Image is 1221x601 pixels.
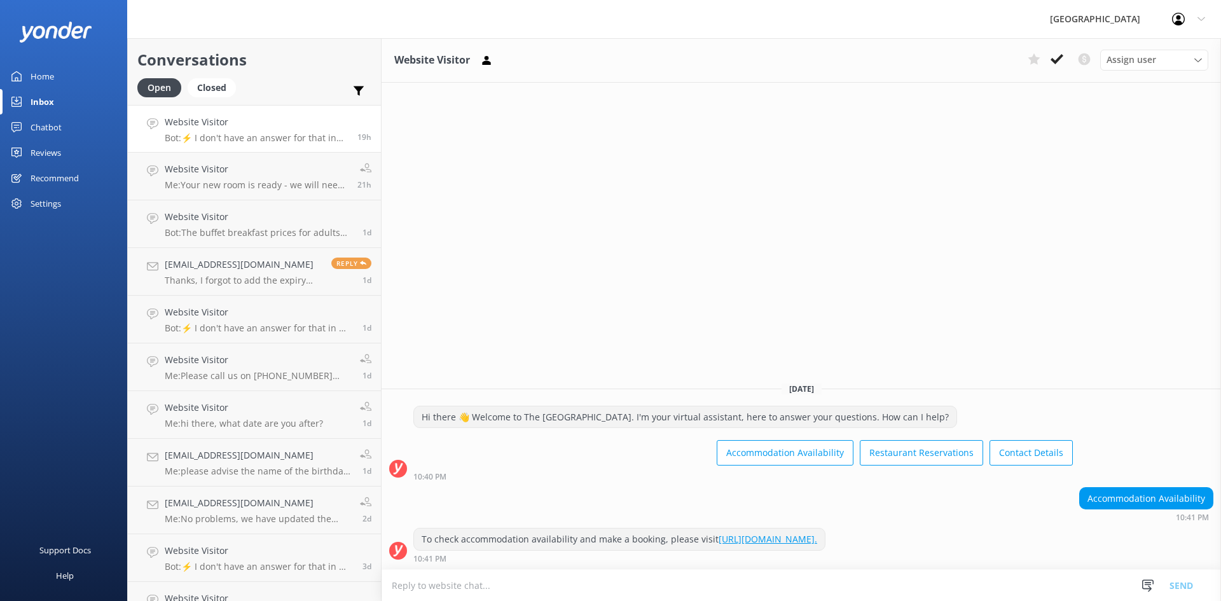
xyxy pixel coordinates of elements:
div: Chatbot [31,114,62,140]
span: Sep 19 2025 12:55am (UTC +12:00) Pacific/Auckland [362,227,371,238]
h4: [EMAIL_ADDRESS][DOMAIN_NAME] [165,496,350,510]
a: Open [137,80,188,94]
div: Hi there 👋 Welcome to The [GEOGRAPHIC_DATA]. I'm your virtual assistant, here to answer your ques... [414,406,956,428]
p: Me: No problems, we have updated the email address. [165,513,350,525]
h4: [EMAIL_ADDRESS][DOMAIN_NAME] [165,258,322,272]
a: Website VisitorMe:Your new room is ready - we will need to get you moved asap.21h [128,153,381,200]
span: Sep 18 2025 12:59pm (UTC +12:00) Pacific/Auckland [362,418,371,429]
button: Accommodation Availability [717,440,853,466]
div: Reviews [31,140,61,165]
a: Website VisitorBot:The buffet breakfast prices for adults are $34.90 for cooked and $24.90 for co... [128,200,381,248]
span: Assign user [1107,53,1156,67]
div: Assign User [1100,50,1208,70]
p: Me: please advise the name of the birthday person & we can have a look at the birthday club list [165,466,350,477]
a: [EMAIL_ADDRESS][DOMAIN_NAME]Me:No problems, we have updated the email address.2d [128,487,381,534]
p: Bot: ⚡ I don't have an answer for that in my knowledge base. Please try and rephrase your questio... [165,132,348,144]
button: Restaurant Reservations [860,440,983,466]
strong: 10:41 PM [413,555,446,563]
div: Home [31,64,54,89]
div: Accommodation Availability [1080,488,1213,509]
div: To check accommodation availability and make a booking, please visit [414,528,825,550]
a: Website VisitorBot:⚡ I don't have an answer for that in my knowledge base. Please try and rephras... [128,534,381,582]
div: Recommend [31,165,79,191]
h4: [EMAIL_ADDRESS][DOMAIN_NAME] [165,448,350,462]
h2: Conversations [137,48,371,72]
div: Closed [188,78,236,97]
strong: 10:40 PM [413,473,446,481]
div: Inbox [31,89,54,114]
a: [EMAIL_ADDRESS][DOMAIN_NAME]Thanks, I forgot to add the expiry date, let me resend the email, wit... [128,248,381,296]
a: Website VisitorBot:⚡ I don't have an answer for that in my knowledge base. Please try and rephras... [128,105,381,153]
span: Sep 18 2025 12:59pm (UTC +12:00) Pacific/Auckland [362,370,371,381]
span: Sep 16 2025 05:29pm (UTC +12:00) Pacific/Auckland [362,561,371,572]
p: Bot: The buffet breakfast prices for adults are $34.90 for cooked and $24.90 for continental. [165,227,353,238]
div: Sep 15 2025 10:41pm (UTC +12:00) Pacific/Auckland [1079,513,1213,522]
p: Thanks, I forgot to add the expiry date, let me resend the email, with thanks [165,275,322,286]
h4: Website Visitor [165,305,353,319]
img: yonder-white-logo.png [19,22,92,43]
strong: 10:41 PM [1176,514,1209,522]
span: [DATE] [782,383,822,394]
span: Sep 18 2025 08:01pm (UTC +12:00) Pacific/Auckland [362,275,371,286]
p: Me: hi there, what date are you after? [165,418,323,429]
div: Settings [31,191,61,216]
span: Sep 17 2025 03:31pm (UTC +12:00) Pacific/Auckland [362,513,371,524]
div: Sep 15 2025 10:40pm (UTC +12:00) Pacific/Auckland [413,472,1073,481]
span: Sep 18 2025 12:57pm (UTC +12:00) Pacific/Auckland [362,466,371,476]
a: Website VisitorMe:Please call us on [PHONE_NUMBER] and we can check lost property for you1d [128,343,381,391]
h4: Website Visitor [165,210,353,224]
h4: Website Visitor [165,162,348,176]
div: Open [137,78,181,97]
div: Support Docs [39,537,91,563]
div: Sep 15 2025 10:41pm (UTC +12:00) Pacific/Auckland [413,554,825,563]
h4: Website Visitor [165,401,323,415]
a: [URL][DOMAIN_NAME]. [719,533,817,545]
span: Sep 19 2025 11:51am (UTC +12:00) Pacific/Auckland [357,132,371,142]
h3: Website Visitor [394,52,470,69]
h4: Website Visitor [165,544,353,558]
a: [EMAIL_ADDRESS][DOMAIN_NAME]Me:please advise the name of the birthday person & we can have a look... [128,439,381,487]
a: Website VisitorBot:⚡ I don't have an answer for that in my knowledge base. Please try and rephras... [128,296,381,343]
div: Help [56,563,74,588]
span: Sep 19 2025 10:17am (UTC +12:00) Pacific/Auckland [357,179,371,190]
p: Bot: ⚡ I don't have an answer for that in my knowledge base. Please try and rephrase your questio... [165,322,353,334]
button: Contact Details [990,440,1073,466]
p: Me: Please call us on [PHONE_NUMBER] and we can check lost property for you [165,370,350,382]
span: Reply [331,258,371,269]
span: Sep 18 2025 04:38pm (UTC +12:00) Pacific/Auckland [362,322,371,333]
p: Bot: ⚡ I don't have an answer for that in my knowledge base. Please try and rephrase your questio... [165,561,353,572]
a: Website VisitorMe:hi there, what date are you after?1d [128,391,381,439]
h4: Website Visitor [165,115,348,129]
p: Me: Your new room is ready - we will need to get you moved asap. [165,179,348,191]
a: Closed [188,80,242,94]
h4: Website Visitor [165,353,350,367]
